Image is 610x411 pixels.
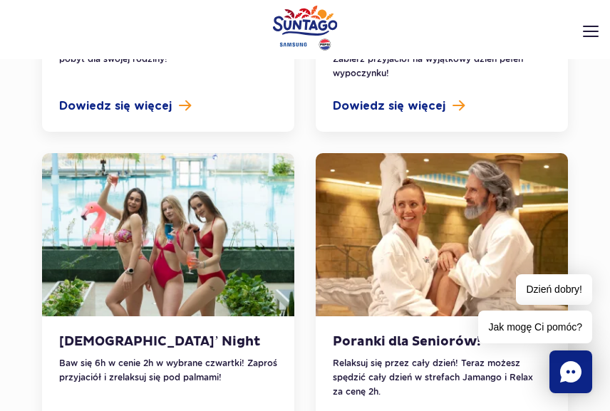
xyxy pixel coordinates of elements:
p: Baw się 6h w cenie 2h w wybrane czwartki! Zaproś przyjaciół i zrelaksuj się pod palmami! [59,356,277,385]
p: Relaksuj się przez cały dzień! Teraz możesz spędzić cały dzień w strefach Jamango i Relax za cenę... [333,356,551,399]
span: Dzień dobry! [516,274,592,305]
span: Dowiedz się więcej [333,98,445,115]
span: Jak mogę Ci pomóc? [478,311,592,343]
img: Poranki dla Seniorów! [316,153,568,317]
img: Ladies’ Night [42,153,294,317]
a: Dowiedz się więcej [333,98,551,115]
h3: [DEMOGRAPHIC_DATA]’ Night [59,333,277,350]
a: Park of Poland [273,5,338,51]
img: Open menu [583,26,599,37]
h3: Poranki dla Seniorów! [333,333,551,350]
div: Chat [549,350,592,393]
span: Dowiedz się więcej [59,98,172,115]
a: Dowiedz się więcej [59,98,277,115]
